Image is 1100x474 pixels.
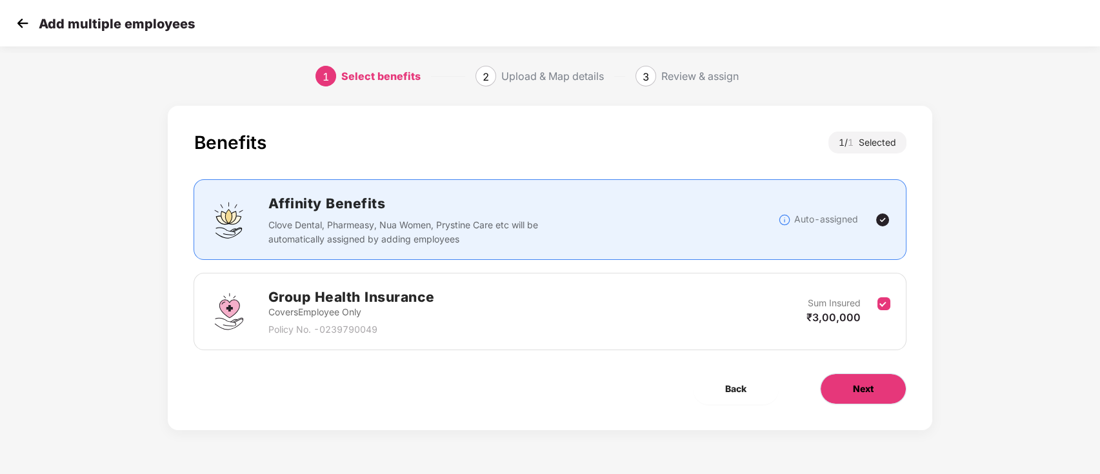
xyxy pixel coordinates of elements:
[501,66,604,86] div: Upload & Map details
[693,373,779,404] button: Back
[828,132,906,153] div: 1 / Selected
[210,201,248,239] img: svg+xml;base64,PHN2ZyBpZD0iQWZmaW5pdHlfQmVuZWZpdHMiIGRhdGEtbmFtZT0iQWZmaW5pdHkgQmVuZWZpdHMiIHhtbG...
[39,16,195,32] p: Add multiple employees
[323,70,329,83] span: 1
[808,296,861,310] p: Sum Insured
[806,311,861,324] span: ₹3,00,000
[194,132,266,153] div: Benefits
[483,70,489,83] span: 2
[268,193,731,214] h2: Affinity Benefits
[778,213,791,226] img: svg+xml;base64,PHN2ZyBpZD0iSW5mb18tXzMyeDMyIiBkYXRhLW5hbWU9IkluZm8gLSAzMngzMiIgeG1sbnM9Imh0dHA6Ly...
[661,66,739,86] div: Review & assign
[268,286,434,308] h2: Group Health Insurance
[725,382,746,396] span: Back
[853,382,874,396] span: Next
[848,137,859,148] span: 1
[820,373,906,404] button: Next
[268,218,546,246] p: Clove Dental, Pharmeasy, Nua Women, Prystine Care etc will be automatically assigned by adding em...
[341,66,421,86] div: Select benefits
[794,212,858,226] p: Auto-assigned
[210,292,248,331] img: svg+xml;base64,PHN2ZyBpZD0iR3JvdXBfSGVhbHRoX0luc3VyYW5jZSIgZGF0YS1uYW1lPSJHcm91cCBIZWFsdGggSW5zdX...
[268,305,434,319] p: Covers Employee Only
[643,70,649,83] span: 3
[268,322,434,337] p: Policy No. - 0239790049
[13,14,32,33] img: svg+xml;base64,PHN2ZyB4bWxucz0iaHR0cDovL3d3dy53My5vcmcvMjAwMC9zdmciIHdpZHRoPSIzMCIgaGVpZ2h0PSIzMC...
[875,212,890,228] img: svg+xml;base64,PHN2ZyBpZD0iVGljay0yNHgyNCIgeG1sbnM9Imh0dHA6Ly93d3cudzMub3JnLzIwMDAvc3ZnIiB3aWR0aD...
